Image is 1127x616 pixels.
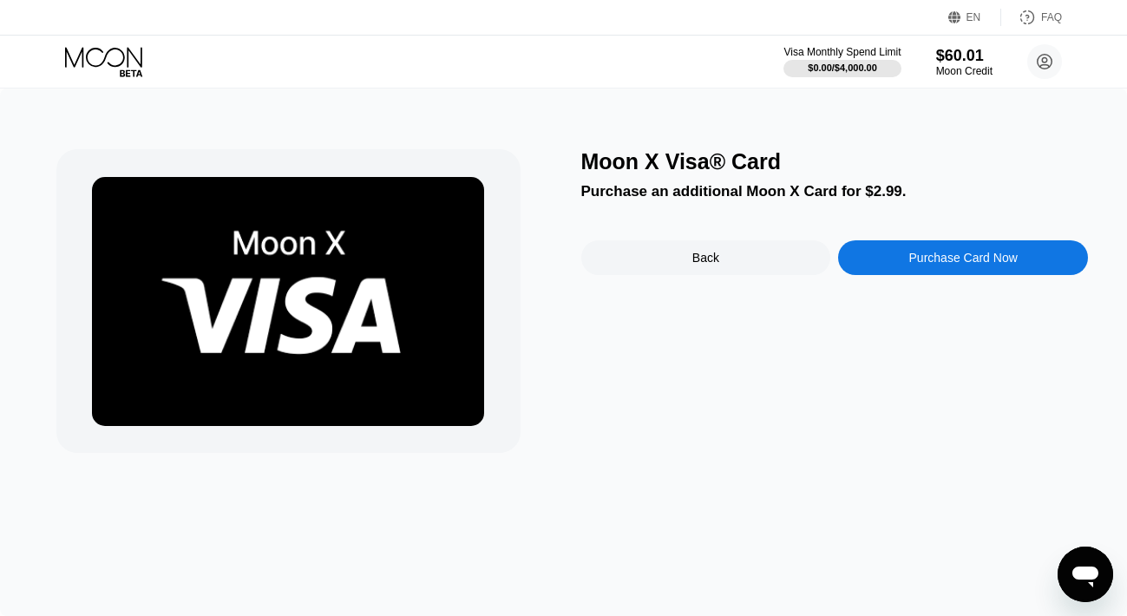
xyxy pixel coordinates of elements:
[581,149,1089,174] div: Moon X Visa® Card
[808,62,877,73] div: $0.00 / $4,000.00
[783,46,901,77] div: Visa Monthly Spend Limit$0.00/$4,000.00
[909,251,1018,265] div: Purchase Card Now
[1058,547,1113,602] iframe: Button to launch messaging window
[1041,11,1062,23] div: FAQ
[966,11,981,23] div: EN
[1001,9,1062,26] div: FAQ
[838,240,1088,275] div: Purchase Card Now
[936,47,993,65] div: $60.01
[936,65,993,77] div: Moon Credit
[581,183,1089,200] div: Purchase an additional Moon X Card for $2.99.
[936,47,993,77] div: $60.01Moon Credit
[692,251,719,265] div: Back
[948,9,1001,26] div: EN
[783,46,901,58] div: Visa Monthly Spend Limit
[581,240,831,275] div: Back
